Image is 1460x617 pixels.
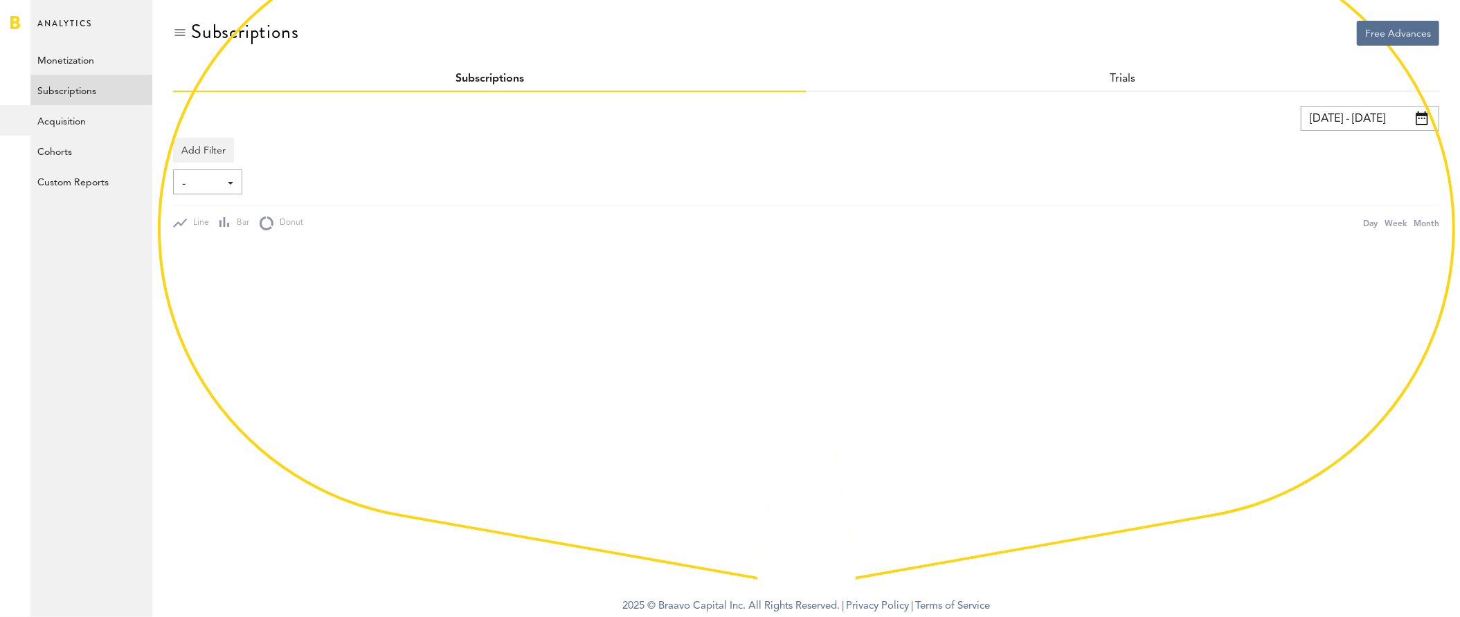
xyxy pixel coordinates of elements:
[187,217,209,229] span: Line
[30,166,152,196] a: Custom Reports
[37,15,92,44] span: Analytics
[273,217,303,229] span: Donut
[30,136,152,166] a: Cohorts
[30,105,152,136] a: Acquisition
[1363,216,1378,230] div: Day
[173,138,234,163] button: Add Filter
[915,601,990,611] a: Terms of Service
[101,10,151,22] span: Support
[30,44,152,75] a: Monetization
[1385,216,1407,230] div: Week
[30,75,152,105] a: Subscriptions
[1414,216,1439,230] div: Month
[231,217,249,229] span: Bar
[1357,21,1439,46] button: Free Advances
[1110,73,1135,84] a: Trials
[191,21,298,43] div: Subscriptions
[456,73,524,84] a: Subscriptions
[622,596,840,617] span: 2025 © Braavo Capital Inc. All Rights Reserved.
[182,172,219,196] span: -
[846,601,909,611] a: Privacy Policy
